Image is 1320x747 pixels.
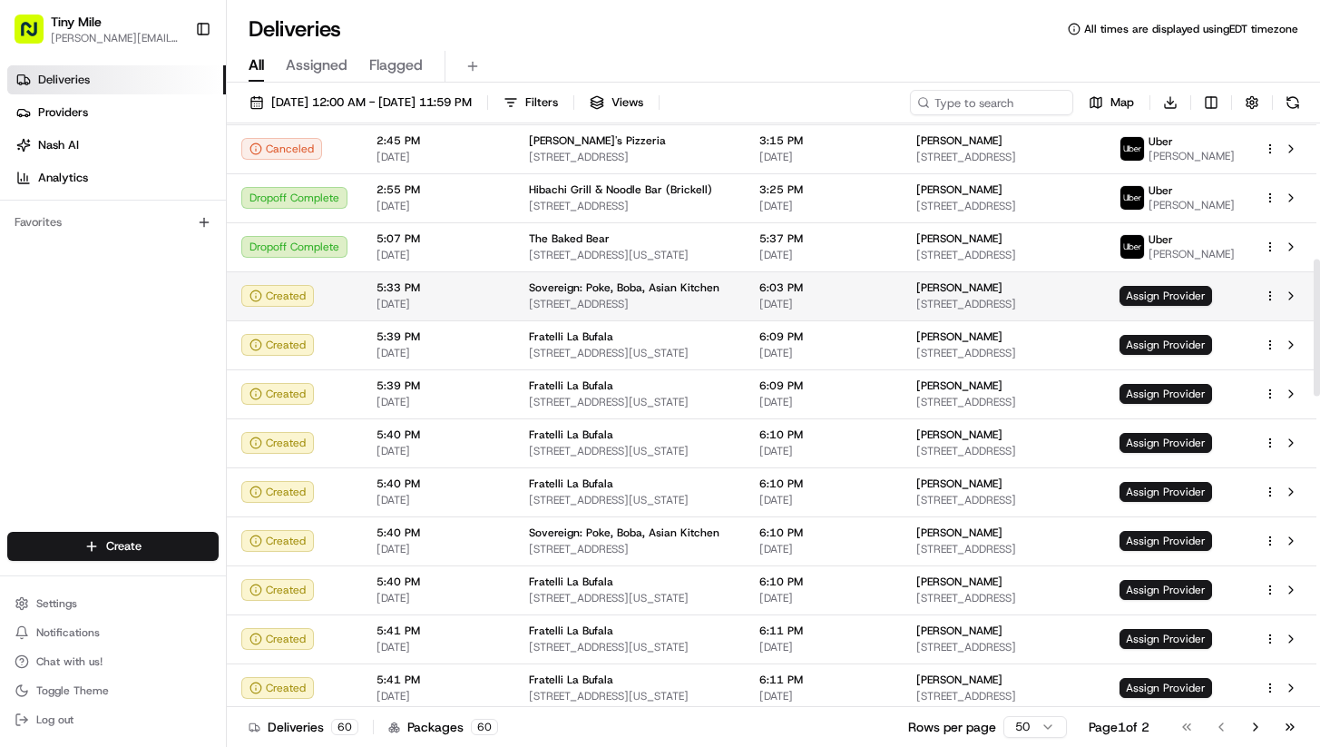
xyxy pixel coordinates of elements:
span: 6:11 PM [759,624,887,638]
span: [PERSON_NAME] [916,673,1002,687]
button: Filters [495,90,566,115]
span: [STREET_ADDRESS][US_STATE] [529,395,730,409]
span: [STREET_ADDRESS][US_STATE] [529,493,730,507]
span: Assign Provider [1120,678,1212,698]
button: Created [241,334,314,356]
span: 5:07 PM [376,231,500,246]
span: [DATE] 12:00 AM - [DATE] 11:59 PM [271,94,472,111]
img: 1736555255976-a54dd68f-1ca7-489b-9aae-adbdc363a1c4 [18,173,51,206]
button: Created [241,677,314,699]
span: Nash AI [38,137,79,153]
img: Wisdom Oko [18,264,47,300]
span: 6:10 PM [759,526,887,540]
span: 5:39 PM [376,329,500,344]
span: [DATE] [376,395,500,409]
div: Past conversations [18,236,122,251]
span: Fratelli La Bufala [529,673,613,687]
span: Assign Provider [1120,335,1212,355]
span: Fratelli La Bufala [529,378,613,393]
span: [PERSON_NAME] [916,624,1002,638]
button: Created [241,285,314,307]
span: Flagged [369,54,423,76]
span: Fratelli La Bufala [529,428,613,442]
span: • [151,330,157,345]
span: [DATE] [759,493,887,507]
span: Notifications [36,625,100,640]
button: Create [7,532,219,561]
span: [DATE] [376,297,500,311]
span: [STREET_ADDRESS][US_STATE] [529,346,730,360]
span: [DATE] [759,689,887,703]
span: [DATE] [759,346,887,360]
span: Fratelli La Bufala [529,575,613,589]
img: 1736555255976-a54dd68f-1ca7-489b-9aae-adbdc363a1c4 [36,282,51,297]
span: [DATE] [207,281,244,296]
span: [DATE] [376,640,500,654]
span: The Baked Bear [529,231,610,246]
span: [DATE] [376,346,500,360]
input: Type to search [910,90,1073,115]
span: [PERSON_NAME] [56,330,147,345]
span: Fratelli La Bufala [529,477,613,491]
span: [PERSON_NAME] [1149,198,1235,212]
span: [STREET_ADDRESS] [916,150,1090,164]
span: Uber [1149,134,1173,149]
p: Rows per page [908,718,996,736]
span: [DATE] [376,248,500,262]
button: Log out [7,707,219,732]
img: 8571987876998_91fb9ceb93ad5c398215_72.jpg [38,173,71,206]
span: Knowledge Base [36,406,139,424]
span: [STREET_ADDRESS][US_STATE] [529,248,730,262]
button: [PERSON_NAME][EMAIL_ADDRESS] [51,31,181,45]
button: Settings [7,591,219,616]
span: Analytics [38,170,88,186]
span: [STREET_ADDRESS] [529,542,730,556]
span: 6:10 PM [759,477,887,491]
span: [STREET_ADDRESS] [916,444,1090,458]
input: Clear [47,117,299,136]
span: Uber [1149,183,1173,198]
span: 6:10 PM [759,428,887,442]
span: [DATE] [759,150,887,164]
span: 5:40 PM [376,428,500,442]
span: Map [1110,94,1134,111]
span: [DATE] [759,199,887,213]
span: 5:39 PM [376,378,500,393]
span: [PERSON_NAME] [1149,247,1235,261]
span: [DATE] [759,395,887,409]
span: [STREET_ADDRESS] [916,689,1090,703]
span: 3:25 PM [759,182,887,197]
div: 📗 [18,408,33,422]
button: Tiny Mile[PERSON_NAME][EMAIL_ADDRESS] [7,7,188,51]
span: [STREET_ADDRESS] [916,395,1090,409]
div: Page 1 of 2 [1089,718,1149,736]
span: Wisdom [PERSON_NAME] [56,281,193,296]
button: Map [1080,90,1142,115]
span: All [249,54,264,76]
div: Start new chat [82,173,298,192]
span: • [197,281,203,296]
span: [DATE] [759,248,887,262]
a: Nash AI [7,131,226,160]
span: Uber [1149,232,1173,247]
div: Created [241,579,314,601]
img: Nash [18,18,54,54]
span: 2:45 PM [376,133,500,148]
span: Assign Provider [1120,580,1212,600]
span: [DATE] [759,542,887,556]
span: [STREET_ADDRESS] [916,493,1090,507]
span: 5:40 PM [376,575,500,589]
span: [PERSON_NAME] [916,477,1002,491]
span: Pylon [181,450,220,464]
button: Notifications [7,620,219,645]
button: Created [241,383,314,405]
button: Tiny Mile [51,13,102,31]
div: Packages [388,718,498,736]
span: Assign Provider [1120,629,1212,649]
a: 📗Knowledge Base [11,398,146,431]
a: 💻API Documentation [146,398,298,431]
span: [PERSON_NAME] [916,575,1002,589]
span: Fratelli La Bufala [529,624,613,638]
